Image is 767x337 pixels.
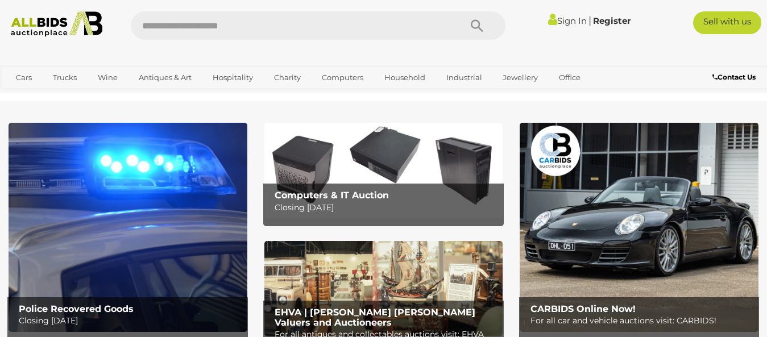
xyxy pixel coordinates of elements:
p: Closing [DATE] [19,314,242,328]
img: Police Recovered Goods [9,123,247,332]
a: [GEOGRAPHIC_DATA] [53,87,148,106]
p: Closing [DATE] [275,201,498,215]
b: Computers & IT Auction [275,190,389,201]
a: Wine [90,68,125,87]
img: CARBIDS Online Now! [520,123,758,332]
span: | [588,14,591,27]
a: Sign In [548,15,587,26]
a: Jewellery [495,68,545,87]
button: Search [449,11,505,40]
a: Industrial [439,68,490,87]
b: CARBIDS Online Now! [530,303,636,314]
a: CARBIDS Online Now! CARBIDS Online Now! For all car and vehicle auctions visit: CARBIDS! [520,123,758,332]
a: Household [377,68,433,87]
b: Contact Us [712,73,756,81]
a: Antiques & Art [131,68,199,87]
a: Sports [9,87,47,106]
a: Computers [314,68,371,87]
b: Police Recovered Goods [19,303,134,314]
p: For all car and vehicle auctions visit: CARBIDS! [530,314,754,328]
a: Sell with us [693,11,761,34]
img: Computers & IT Auction [264,123,503,218]
a: Office [552,68,588,87]
a: Contact Us [712,71,758,84]
a: Computers & IT Auction Computers & IT Auction Closing [DATE] [264,123,503,218]
img: EHVA | Evans Hastings Valuers and Auctioneers [264,241,503,336]
a: Register [593,15,631,26]
a: Cars [9,68,39,87]
a: Police Recovered Goods Police Recovered Goods Closing [DATE] [9,123,247,332]
a: Trucks [45,68,84,87]
a: Hospitality [205,68,260,87]
a: Charity [267,68,308,87]
a: EHVA | Evans Hastings Valuers and Auctioneers EHVA | [PERSON_NAME] [PERSON_NAME] Valuers and Auct... [264,241,503,336]
b: EHVA | [PERSON_NAME] [PERSON_NAME] Valuers and Auctioneers [275,307,475,328]
img: Allbids.com.au [6,11,108,37]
